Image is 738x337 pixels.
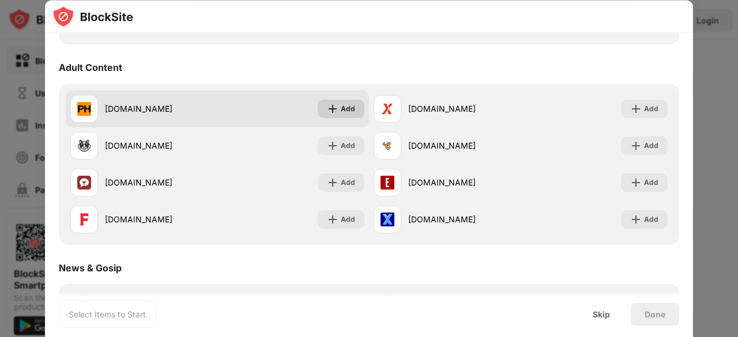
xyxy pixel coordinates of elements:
div: [DOMAIN_NAME] [105,103,217,115]
div: Add [644,140,658,152]
img: favicons [77,102,91,116]
div: [DOMAIN_NAME] [408,214,521,226]
img: favicons [77,176,91,190]
div: [DOMAIN_NAME] [408,177,521,189]
div: Add [341,103,355,115]
div: Add [341,177,355,188]
div: Add [341,140,355,152]
div: [DOMAIN_NAME] [105,140,217,152]
div: [DOMAIN_NAME] [408,103,521,115]
img: favicons [77,139,91,153]
img: favicons [381,213,394,226]
div: [DOMAIN_NAME] [105,214,217,226]
div: Add [644,103,658,115]
div: Select Items to Start [69,308,146,320]
div: Add [644,214,658,225]
img: favicons [77,213,91,226]
div: Done [645,309,665,319]
img: favicons [381,176,394,190]
img: favicons [381,102,394,116]
div: Add [644,177,658,188]
div: News & Gosip [59,262,122,274]
img: logo-blocksite.svg [52,5,133,28]
div: [DOMAIN_NAME] [408,140,521,152]
div: Adult Content [59,62,122,73]
img: favicons [381,139,394,153]
div: Add [341,214,355,225]
div: [DOMAIN_NAME] [105,177,217,189]
div: Skip [593,309,610,319]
